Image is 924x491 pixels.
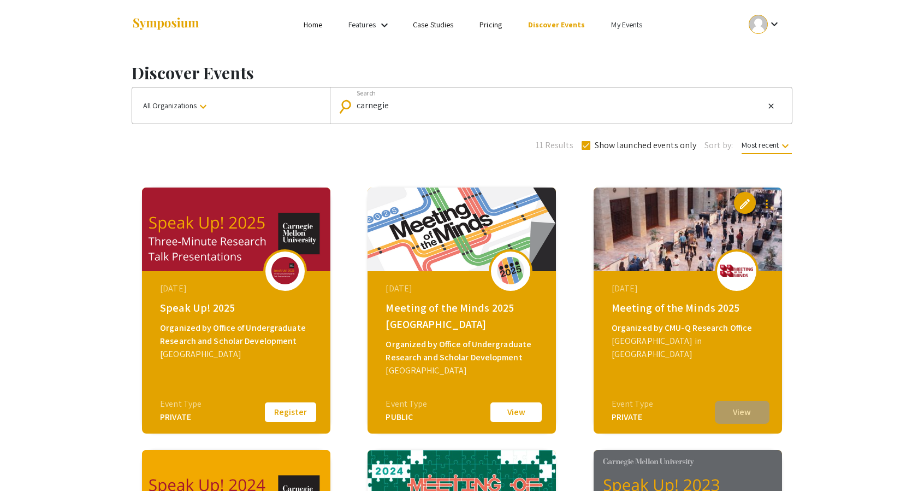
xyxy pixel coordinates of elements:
mat-icon: Search [340,97,356,116]
div: Event Type [612,398,653,411]
a: Pricing [479,20,502,30]
span: edit [738,197,751,211]
button: Clear [765,100,778,113]
button: All Organizations [132,87,330,124]
img: Symposium by ForagerOne [132,17,200,32]
img: meeting-of-the-minds-2025_eventCoverPhoto_366ce9__thumb.jpg [594,188,782,271]
mat-icon: more_vert [760,197,773,211]
div: PUBLIC [386,411,427,424]
mat-icon: Expand account dropdown [768,17,781,31]
a: Case Studies [413,20,453,30]
span: Most recent [742,140,792,154]
button: edit [734,192,756,214]
div: Meeting of the Minds 2025 [GEOGRAPHIC_DATA] [386,300,541,332]
div: Organized by Office of Undergraduate Research and Scholar Development [386,338,541,364]
div: Speak Up! 2025 [160,300,315,316]
div: Meeting of the Minds 2025 [612,300,767,316]
div: [GEOGRAPHIC_DATA] [160,348,315,361]
button: View [489,401,543,424]
div: PRIVATE [612,411,653,424]
div: PRIVATE [160,411,202,424]
div: [GEOGRAPHIC_DATA] [386,364,541,377]
div: Event Type [386,398,427,411]
a: Discover Events [528,20,585,30]
div: Organized by CMU-Q Research Office [612,322,767,335]
input: Looking for something specific? [357,101,764,110]
div: [DATE] [612,282,767,295]
div: Event Type [160,398,202,411]
img: meeting-of-the-minds-2025-pittsburgh_eventCoverPhoto_403b15__thumb.png [368,188,556,271]
a: My Events [611,20,642,30]
button: Most recent [733,135,801,155]
div: [DATE] [386,282,541,295]
span: 11 Results [536,139,573,152]
span: All Organizations [143,101,210,110]
span: Show launched events only [595,139,697,152]
mat-icon: keyboard_arrow_down [197,100,210,113]
img: speak-up-2025_eventCoverPhoto_f5af8f__thumb.png [142,188,330,271]
mat-icon: Expand Features list [378,19,391,32]
img: meeting-of-the-minds-2025_eventLogo_dd02a8_.png [720,265,753,277]
div: [GEOGRAPHIC_DATA] in [GEOGRAPHIC_DATA] [612,335,767,361]
h1: Discover Events [132,63,792,83]
mat-icon: keyboard_arrow_down [779,139,792,153]
img: meeting-of-the-minds-2025-pittsburgh_eventLogo_2800fd_.png [494,257,527,284]
iframe: Chat [8,442,46,483]
mat-icon: close [767,101,775,111]
a: Home [304,20,322,30]
button: Expand account dropdown [737,12,792,37]
button: View [715,401,769,424]
img: speak-up-2025_eventLogo_8a7d19_.png [269,257,301,284]
div: Organized by Office of Undergraduate Research and Scholar Development [160,322,315,348]
button: Register [263,401,318,424]
span: Sort by: [704,139,733,152]
div: [DATE] [160,282,315,295]
a: Features [348,20,376,30]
